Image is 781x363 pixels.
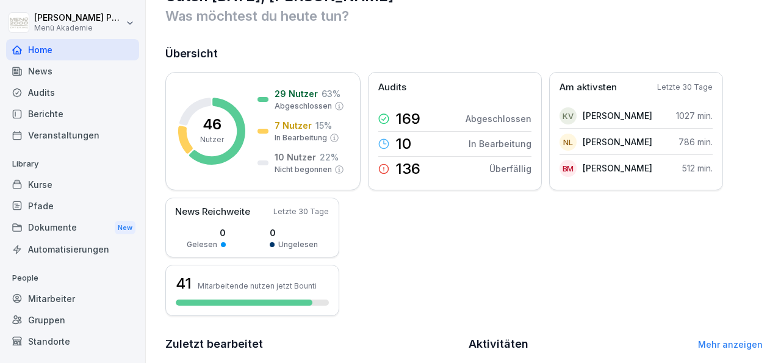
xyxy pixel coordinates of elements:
[34,13,123,23] p: [PERSON_NAME] Pätow
[698,339,763,350] a: Mehr anzeigen
[198,281,317,290] p: Mitarbeitende nutzen jetzt Bounti
[270,226,318,239] p: 0
[275,151,316,164] p: 10 Nutzer
[275,164,332,175] p: Nicht begonnen
[175,205,250,219] p: News Reichweite
[273,206,329,217] p: Letzte 30 Tage
[676,109,713,122] p: 1027 min.
[275,87,318,100] p: 29 Nutzer
[6,195,139,217] a: Pfade
[278,239,318,250] p: Ungelesen
[176,273,192,294] h3: 41
[165,6,763,26] p: Was möchtest du heute tun?
[6,268,139,288] p: People
[583,135,652,148] p: [PERSON_NAME]
[165,336,460,353] h2: Zuletzt bearbeitet
[187,239,217,250] p: Gelesen
[6,82,139,103] a: Audits
[203,117,221,132] p: 46
[165,45,763,62] h2: Übersicht
[395,162,420,176] p: 136
[275,132,327,143] p: In Bearbeitung
[315,119,332,132] p: 15 %
[6,154,139,174] p: Library
[322,87,340,100] p: 63 %
[275,101,332,112] p: Abgeschlossen
[395,137,411,151] p: 10
[6,288,139,309] a: Mitarbeiter
[6,39,139,60] a: Home
[320,151,339,164] p: 22 %
[583,162,652,174] p: [PERSON_NAME]
[469,137,531,150] p: In Bearbeitung
[6,174,139,195] a: Kurse
[560,134,577,151] div: NL
[560,107,577,124] div: KV
[583,109,652,122] p: [PERSON_NAME]
[34,24,123,32] p: Menü Akademie
[395,112,420,126] p: 169
[682,162,713,174] p: 512 min.
[6,217,139,239] a: DokumenteNew
[469,336,528,353] h2: Aktivitäten
[6,309,139,331] a: Gruppen
[115,221,135,235] div: New
[489,162,531,175] p: Überfällig
[560,81,617,95] p: Am aktivsten
[466,112,531,125] p: Abgeschlossen
[187,226,226,239] p: 0
[560,160,577,177] div: BM
[6,239,139,260] a: Automatisierungen
[275,119,312,132] p: 7 Nutzer
[200,134,224,145] p: Nutzer
[378,81,406,95] p: Audits
[6,60,139,82] a: News
[657,82,713,93] p: Letzte 30 Tage
[6,103,139,124] a: Berichte
[6,331,139,352] a: Standorte
[6,217,139,239] div: Dokumente
[678,135,713,148] p: 786 min.
[6,124,139,146] a: Veranstaltungen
